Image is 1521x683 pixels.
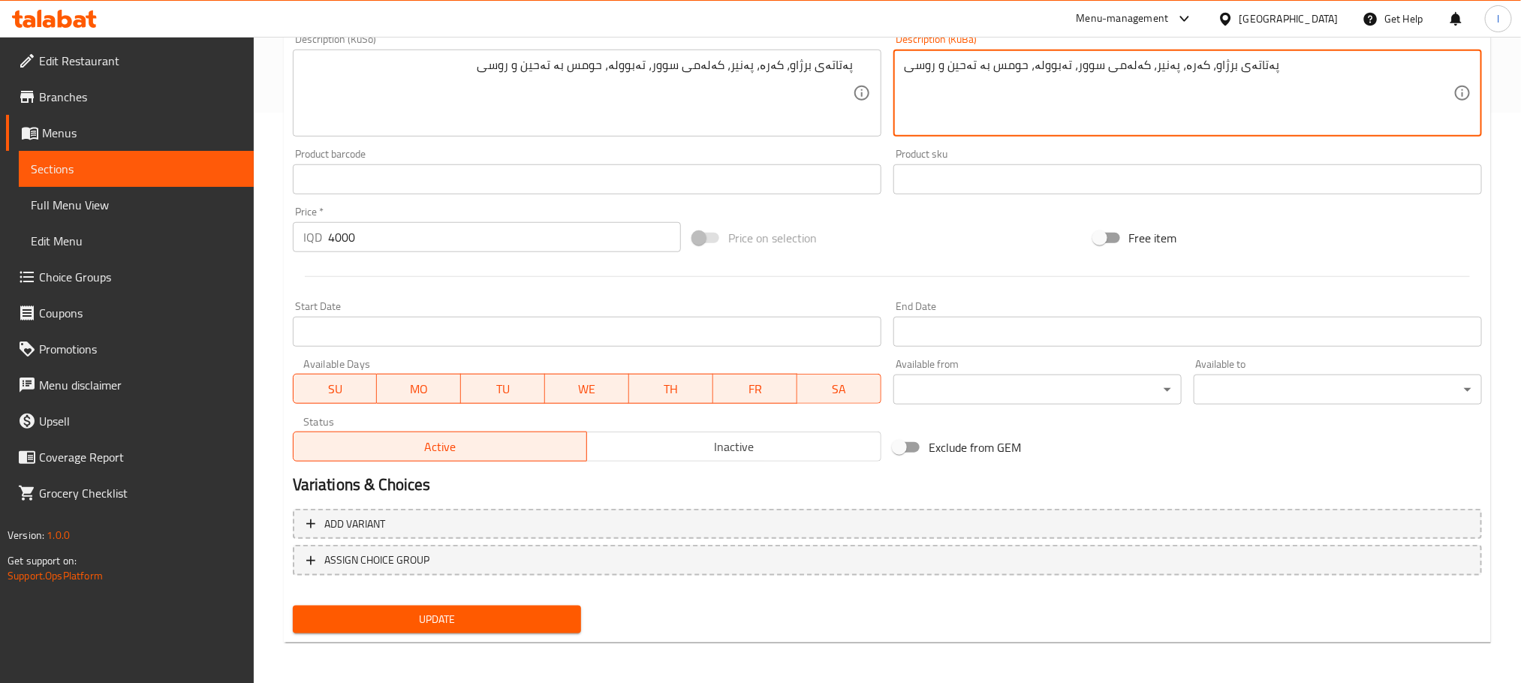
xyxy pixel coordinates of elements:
span: Update [305,610,569,629]
span: Get support on: [8,551,77,570]
a: Promotions [6,331,254,367]
span: Price on selection [728,229,817,247]
span: Menus [42,124,242,142]
span: Upsell [39,412,242,430]
button: WE [545,374,629,404]
span: Version: [8,525,44,545]
a: Branches [6,79,254,115]
a: Sections [19,151,254,187]
span: 1.0.0 [47,525,70,545]
a: Support.OpsPlatform [8,566,103,585]
div: [GEOGRAPHIC_DATA] [1239,11,1339,27]
span: Active [300,436,582,458]
span: Free item [1129,229,1177,247]
button: TH [629,374,713,404]
span: ASSIGN CHOICE GROUP [324,551,429,570]
input: Please enter product barcode [293,164,881,194]
a: Choice Groups [6,259,254,295]
textarea: پەتاتەی برژاو، کەرە، پەنیر، کەلەمی سوور، تەبوولە، حومس بە تەحین و روسی [904,58,1453,129]
span: MO [383,378,455,400]
button: TU [461,374,545,404]
a: Menus [6,115,254,151]
input: Please enter price [328,222,681,252]
button: Update [293,606,581,633]
textarea: پەتاتەی برژاو، کەرە، پەنیر، کەلەمی سوور، تەبوولە، حومس بە تەحین و روسی [303,58,853,129]
span: Full Menu View [31,196,242,214]
a: Coverage Report [6,439,254,475]
span: SA [803,378,875,400]
span: Edit Menu [31,232,242,250]
span: SU [300,378,372,400]
span: WE [551,378,623,400]
button: MO [377,374,461,404]
a: Edit Restaurant [6,43,254,79]
p: IQD [303,228,322,246]
span: Choice Groups [39,268,242,286]
span: Coverage Report [39,448,242,466]
button: SA [797,374,881,404]
div: Menu-management [1077,10,1169,28]
span: Coupons [39,304,242,322]
span: Add variant [324,515,385,534]
h2: Variations & Choices [293,474,1482,496]
span: FR [719,378,791,400]
button: SU [293,374,378,404]
button: Add variant [293,509,1482,540]
button: Active [293,432,588,462]
button: FR [713,374,797,404]
span: Branches [39,88,242,106]
input: Please enter product sku [893,164,1482,194]
div: ​ [1194,375,1482,405]
span: Sections [31,160,242,178]
span: Promotions [39,340,242,358]
span: Menu disclaimer [39,376,242,394]
span: TH [635,378,707,400]
button: Inactive [586,432,881,462]
a: Edit Menu [19,223,254,259]
a: Menu disclaimer [6,367,254,403]
span: Exclude from GEM [929,438,1022,456]
span: l [1497,11,1499,27]
div: ​ [893,375,1182,405]
a: Coupons [6,295,254,331]
span: Grocery Checklist [39,484,242,502]
a: Full Menu View [19,187,254,223]
button: ASSIGN CHOICE GROUP [293,545,1482,576]
a: Upsell [6,403,254,439]
span: Edit Restaurant [39,52,242,70]
span: TU [467,378,539,400]
a: Grocery Checklist [6,475,254,511]
span: Inactive [593,436,875,458]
